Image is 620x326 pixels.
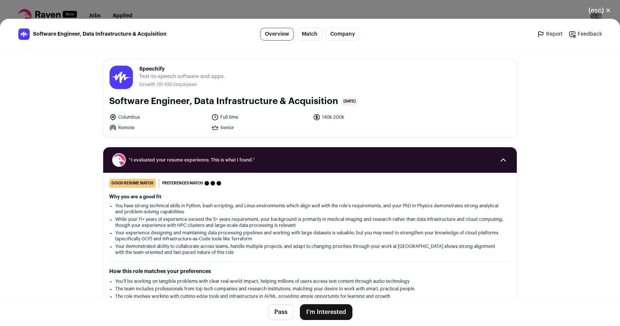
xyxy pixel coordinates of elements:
[109,179,156,188] div: good resume match
[109,268,511,275] h2: How this role matches your preferences
[300,304,352,320] button: I'm Interested
[569,30,602,38] a: Feedback
[139,82,157,88] li: Growth
[162,180,203,187] span: Preferences match
[115,286,505,292] li: The team includes professionals from top tech companies and research institutions, matching your ...
[313,113,411,121] li: 140k-200k
[115,203,505,215] li: You have strong technical skills in Python, bash scripting, and Linux environments which align we...
[341,97,358,106] span: [DATE]
[139,65,225,73] span: Speechify
[115,278,505,284] li: You'll be working on tangible problems with clear real-world impact, helping millions of users ac...
[115,293,505,299] li: The role involves working with cutting-edge tools and infrastructure in AI/ML, providing ample op...
[109,95,338,107] h1: Software Engineer, Data Infrastructure & Acquisition
[110,66,133,89] img: 59b05ed76c69f6ff723abab124283dfa738d80037756823f9fc9e3f42b66bce3.jpg
[18,29,30,40] img: 59b05ed76c69f6ff723abab124283dfa738d80037756823f9fc9e3f42b66bce3.jpg
[260,28,294,41] a: Overview
[579,2,620,19] button: Close modal
[115,230,505,242] li: Your experience designing and maintaining data processing pipelines and working with large datase...
[129,157,491,163] span: “I evaluated your resume experience. This is what I found.”
[115,243,505,255] li: Your demonstrated ability to collaborate across teams, handle multiple projects, and adapt to cha...
[109,194,511,200] h2: Why you are a good fit
[115,216,505,228] li: While your 11+ years of experience exceed the 5+ years requirement, your background is primarily ...
[139,73,225,80] span: Text-to-speech software and apps.
[33,30,167,38] span: Software Engineer, Data Infrastructure & Acquisition
[158,82,197,87] span: 51-100 Employees
[211,124,309,131] li: Senior
[109,113,207,121] li: Columbus
[109,124,207,131] li: Remote
[211,113,309,121] li: Full time
[325,28,360,41] a: Company
[157,82,197,88] li: /
[537,30,563,38] a: Report
[268,304,294,320] button: Pass
[297,28,322,41] a: Match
